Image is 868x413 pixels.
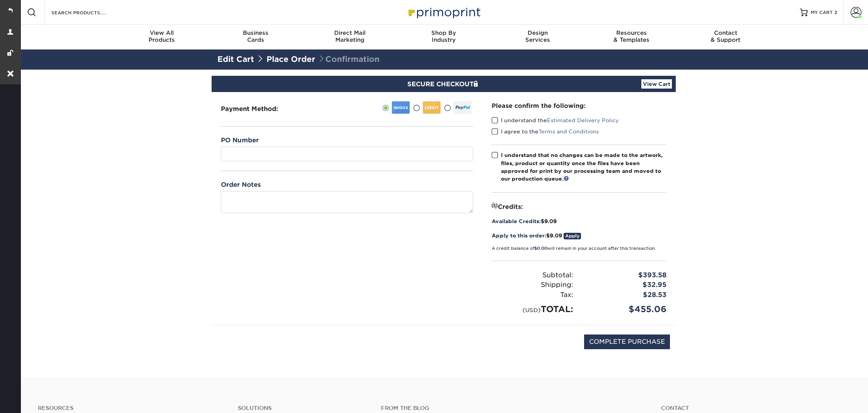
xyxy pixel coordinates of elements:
[486,303,579,316] div: TOTAL:
[579,303,672,316] div: $455.06
[492,202,666,211] div: Credits:
[115,29,209,43] div: Products
[303,25,397,49] a: Direct MailMarketing
[303,29,397,36] span: Direct Mail
[492,116,619,124] label: I understand the
[38,405,226,411] h4: Resources
[492,232,546,239] span: Apply to this order:
[584,25,678,49] a: Resources& Templates
[564,233,581,239] a: Apply
[209,29,303,43] div: Cards
[407,80,480,88] span: SECURE CHECKOUT
[221,180,261,189] label: Order Notes
[490,29,584,36] span: Design
[678,29,772,36] span: Contact
[115,25,209,49] a: View AllProducts
[492,128,599,135] label: I agree to the
[678,29,772,43] div: & Support
[811,9,833,16] span: MY CART
[51,8,126,17] input: SEARCH PRODUCTS.....
[534,246,547,251] span: $0.00
[492,246,656,251] small: A credit balance of will remain in your account after this transaction.
[492,217,666,225] div: $9.09
[579,280,672,290] div: $32.95
[492,218,541,224] span: Available Credits:
[584,29,678,43] div: & Templates
[579,290,672,300] div: $28.53
[405,4,482,20] img: Primoprint
[834,10,837,15] span: 2
[381,405,640,411] h4: From the Blog
[221,136,259,145] label: PO Number
[584,29,678,36] span: Resources
[397,29,491,36] span: Shop By
[501,151,666,183] div: I understand that no changes can be made to the artwork, files, product or quantity once the file...
[397,29,491,43] div: Industry
[303,29,397,43] div: Marketing
[209,29,303,36] span: Business
[221,105,297,113] h3: Payment Method:
[486,270,579,280] div: Subtotal:
[492,101,666,110] div: Please confirm the following:
[318,55,379,64] span: Confirmation
[217,55,254,64] a: Edit Cart
[523,307,541,313] small: (USD)
[486,280,579,290] div: Shipping:
[678,25,772,49] a: Contact& Support
[486,290,579,300] div: Tax:
[267,55,315,64] a: Place Order
[238,405,369,411] h4: Solutions
[490,25,584,49] a: DesignServices
[209,25,303,49] a: BusinessCards
[115,29,209,36] span: View All
[547,117,619,123] a: Estimated Delivery Policy
[584,334,670,349] input: COMPLETE PURCHASE
[492,232,666,239] div: $9.09
[538,128,599,135] a: Terms and Conditions
[661,405,849,411] a: Contact
[579,270,672,280] div: $393.58
[397,25,491,49] a: Shop ByIndustry
[490,29,584,43] div: Services
[641,79,672,89] a: View Cart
